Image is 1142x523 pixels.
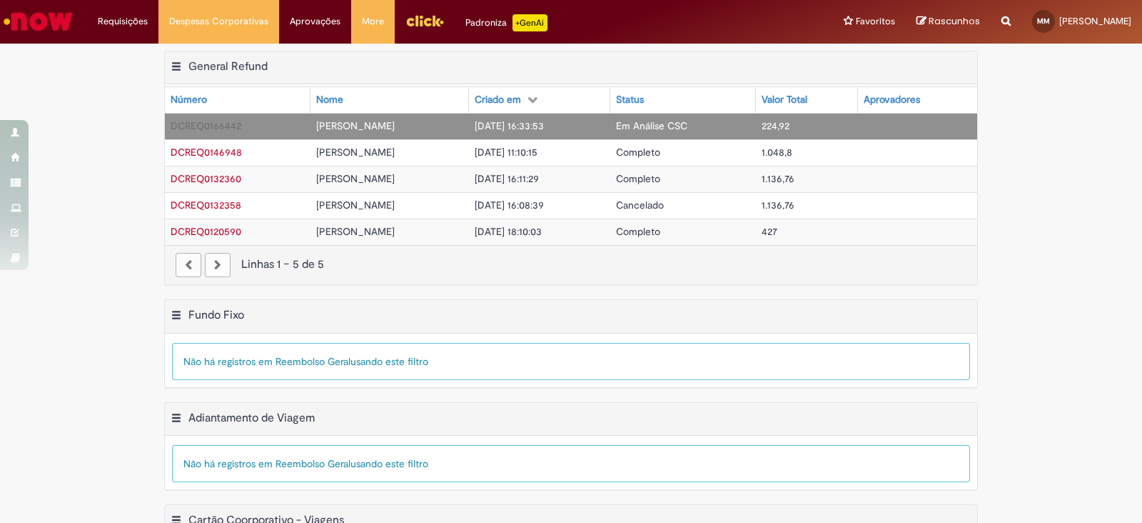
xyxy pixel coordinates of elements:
div: Aprovadores [864,93,920,107]
span: MM [1037,16,1050,26]
span: Em Análise CSC [616,119,687,132]
div: Status [616,93,644,107]
span: [PERSON_NAME] [316,146,395,159]
span: [DATE] 16:08:39 [475,199,544,211]
span: [DATE] 16:11:29 [475,172,539,185]
a: Abrir Registro: DCREQ0120590 [171,225,241,238]
img: click_logo_yellow_360x200.png [405,10,444,31]
button: Adiantamento de Viagem Menu de contexto [171,411,182,429]
div: Linhas 1 − 5 de 5 [176,256,966,273]
button: Fundo Fixo Menu de contexto [171,308,182,327]
span: [DATE] 16:33:53 [475,119,544,132]
div: Não há registros em Reembolso Geral [172,343,970,380]
div: Não há registros em Reembolso Geral [172,445,970,482]
div: Nome [316,93,343,107]
a: Rascunhos [916,15,980,29]
div: Número [171,93,207,107]
span: Requisições [98,14,148,29]
h2: Adiantamento de Viagem [188,411,315,425]
span: [PERSON_NAME] [1059,15,1131,27]
span: Completo [616,172,660,185]
p: +GenAi [512,14,547,31]
span: Cancelado [616,199,664,211]
span: Rascunhos [929,14,980,28]
span: [DATE] 11:10:15 [475,146,537,159]
span: DCREQ0166442 [171,119,241,132]
a: Abrir Registro: DCREQ0166442 [171,119,241,132]
span: 1.136,76 [762,172,794,185]
div: Criado em [475,93,521,107]
span: Aprovações [290,14,340,29]
span: [PERSON_NAME] [316,199,395,211]
button: General Refund Menu de contexto [171,59,182,78]
span: DCREQ0132360 [171,172,241,185]
span: [DATE] 18:10:03 [475,225,542,238]
a: Abrir Registro: DCREQ0132360 [171,172,241,185]
span: Completo [616,146,660,159]
span: [PERSON_NAME] [316,225,395,238]
div: Valor Total [762,93,807,107]
h2: Fundo Fixo [188,308,244,322]
nav: paginação [165,245,977,284]
span: [PERSON_NAME] [316,119,395,132]
span: DCREQ0132358 [171,199,241,211]
span: Despesas Corporativas [169,14,268,29]
span: More [362,14,384,29]
a: Abrir Registro: DCREQ0132358 [171,199,241,211]
span: 427 [762,225,777,238]
span: Completo [616,225,660,238]
span: Favoritos [856,14,895,29]
span: usando este filtro [350,355,428,368]
span: [PERSON_NAME] [316,172,395,185]
a: Abrir Registro: DCREQ0146948 [171,146,242,159]
span: 1.048,8 [762,146,792,159]
span: 224,92 [762,119,789,132]
span: DCREQ0120590 [171,225,241,238]
div: Padroniza [465,14,547,31]
h2: General Refund [188,59,268,74]
img: ServiceNow [1,7,75,36]
span: usando este filtro [350,457,428,470]
span: DCREQ0146948 [171,146,242,159]
span: 1.136,76 [762,199,794,211]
